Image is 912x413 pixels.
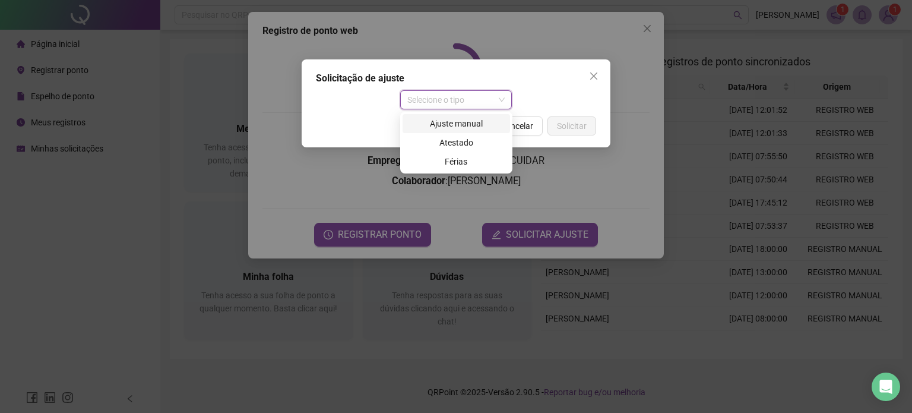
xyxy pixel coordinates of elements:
span: close [589,71,598,81]
span: Selecione o tipo [407,91,505,109]
span: Cancelar [501,119,533,133]
button: Close [584,67,603,86]
div: Atestado [403,133,510,152]
div: Atestado [410,136,503,149]
button: Cancelar [491,116,543,135]
div: Ajuste manual [403,114,510,133]
div: Férias [403,152,510,171]
button: Solicitar [547,116,596,135]
div: Open Intercom Messenger [872,373,900,401]
div: Solicitação de ajuste [316,71,596,86]
div: Ajuste manual [410,117,503,130]
div: Férias [410,155,503,168]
